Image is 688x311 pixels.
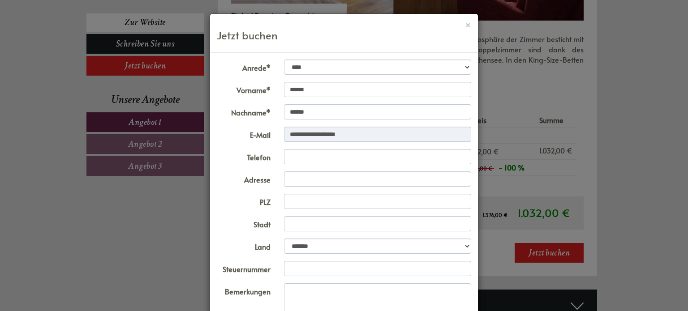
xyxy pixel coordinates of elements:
[210,261,277,274] label: Steuernummer
[210,82,277,95] label: Vorname*
[210,171,277,185] label: Adresse
[210,127,277,140] label: E-Mail
[210,194,277,207] label: PLZ
[210,216,277,230] label: Stadt
[210,104,277,118] label: Nachname*
[210,60,277,73] label: Anrede*
[465,20,471,29] button: ×
[210,239,277,252] label: Land
[210,283,277,297] label: Bemerkungen
[210,149,277,162] label: Telefon
[217,30,471,41] h3: Jetzt buchen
